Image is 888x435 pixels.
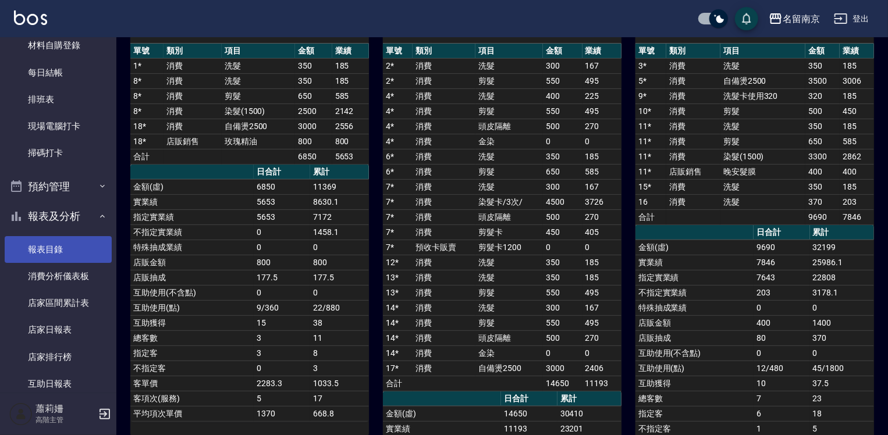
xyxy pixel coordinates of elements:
td: 特殊抽成業績 [130,240,254,255]
td: 2862 [840,149,874,164]
a: 互助日報表 [5,370,112,397]
td: 消費 [666,119,720,134]
td: 消費 [164,73,222,88]
td: 9690 [805,209,840,224]
a: 16 [638,197,648,206]
td: 金額(虛) [635,240,754,255]
td: 指定實業績 [635,270,754,285]
td: 消費 [413,134,475,149]
td: 270 [582,330,621,345]
td: 3500 [805,73,840,88]
td: 1458.1 [310,224,369,240]
td: 7643 [754,270,809,285]
th: 業績 [840,44,874,59]
td: 370 [805,194,840,209]
td: 洗髮 [222,58,296,73]
td: 8630.1 [310,194,369,209]
td: 洗髮 [475,58,543,73]
td: 0 [582,134,621,149]
td: 消費 [666,58,720,73]
td: 5653 [332,149,369,164]
td: 6 [754,406,809,421]
td: 7846 [754,255,809,270]
td: 585 [332,88,369,104]
td: 消費 [413,315,475,330]
td: 350 [543,270,582,285]
td: 185 [582,255,621,270]
td: 洗髮 [475,255,543,270]
th: 累計 [310,165,369,180]
td: 金額(虛) [130,179,254,194]
td: 消費 [666,179,720,194]
td: 450 [840,104,874,119]
a: 材料自購登錄 [5,32,112,59]
td: 金額(虛) [383,406,501,421]
td: 不指定實業績 [130,224,254,240]
td: 7846 [840,209,874,224]
td: 550 [543,73,582,88]
td: 洗髮 [720,179,805,194]
td: 25986.1 [810,255,874,270]
a: 現場電腦打卡 [5,113,112,140]
td: 11193 [582,376,621,391]
td: 店販銷售 [164,134,222,149]
td: 合計 [130,149,164,164]
th: 金額 [543,44,582,59]
a: 店家排行榜 [5,344,112,370]
th: 項目 [475,44,543,59]
td: 剪髮 [475,315,543,330]
td: 10 [754,376,809,391]
td: 22808 [810,270,874,285]
td: 11 [310,330,369,345]
td: 405 [582,224,621,240]
td: 495 [582,315,621,330]
td: 消費 [164,119,222,134]
td: 0 [754,300,809,315]
th: 單號 [130,44,164,59]
td: 3 [254,330,310,345]
a: 消費分析儀表板 [5,263,112,290]
td: 平均項次單價 [130,406,254,421]
td: 消費 [666,134,720,149]
td: 350 [805,179,840,194]
td: 185 [332,73,369,88]
td: 總客數 [635,391,754,406]
td: 400 [754,315,809,330]
td: 互助獲得 [635,376,754,391]
a: 排班表 [5,86,112,113]
td: 消費 [413,149,475,164]
td: 消費 [413,164,475,179]
td: 特殊抽成業績 [635,300,754,315]
td: 消費 [413,285,475,300]
td: 167 [582,58,621,73]
td: 消費 [413,73,475,88]
td: 350 [295,58,332,73]
td: 300 [543,300,582,315]
button: 登出 [829,8,874,30]
td: 互助使用(不含點) [635,345,754,361]
td: 洗髮 [720,119,805,134]
td: 167 [582,179,621,194]
td: 指定實業績 [130,209,254,224]
td: 店販金額 [635,315,754,330]
td: 32199 [810,240,874,255]
td: 0 [254,240,310,255]
td: 頭皮隔離 [475,119,543,134]
td: 185 [582,270,621,285]
td: 互助使用(點) [130,300,254,315]
td: 300 [543,58,582,73]
td: 45/1800 [810,361,874,376]
td: 550 [543,315,582,330]
table: a dense table [383,44,621,391]
td: 2500 [295,104,332,119]
td: 550 [543,285,582,300]
td: 1370 [254,406,310,421]
td: 洗髮 [475,179,543,194]
td: 3178.1 [810,285,874,300]
td: 0 [254,361,310,376]
th: 類別 [164,44,222,59]
td: 剪髮 [475,73,543,88]
td: 3006 [840,73,874,88]
td: 185 [840,88,874,104]
td: 不指定實業績 [635,285,754,300]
